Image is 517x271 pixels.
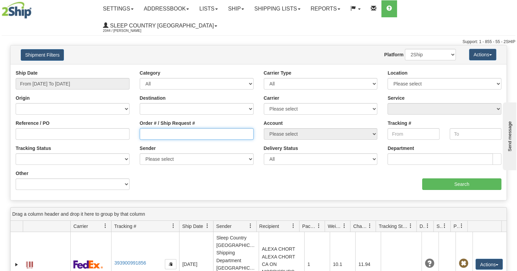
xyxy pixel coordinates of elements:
[249,0,305,17] a: Shipping lists
[387,128,439,140] input: From
[387,145,414,152] label: Department
[16,145,51,152] label: Tracking Status
[98,17,222,34] a: Sleep Country [GEOGRAPHIC_DATA] 2044 / [PERSON_NAME]
[405,220,416,232] a: Tracking Status filter column settings
[379,223,408,230] span: Tracking Status
[264,120,283,127] label: Account
[501,101,516,170] iframe: chat widget
[419,223,425,230] span: Delivery Status
[264,70,291,76] label: Carrier Type
[364,220,376,232] a: Charge filter column settings
[140,95,166,101] label: Destination
[264,95,279,101] label: Carrier
[182,223,203,230] span: Ship Date
[16,95,30,101] label: Origin
[422,178,501,190] input: Search
[353,223,367,230] span: Charge
[223,0,249,17] a: Ship
[384,51,403,58] label: Platform
[387,70,407,76] label: Location
[425,259,434,268] span: Unknown
[2,39,515,45] div: Support: 1 - 855 - 55 - 2SHIP
[13,261,20,268] a: Expand
[139,0,194,17] a: Addressbook
[26,258,33,269] a: Label
[450,128,501,140] input: To
[339,220,350,232] a: Weight filter column settings
[168,220,179,232] a: Tracking # filter column settings
[202,220,213,232] a: Ship Date filter column settings
[16,70,38,76] label: Ship Date
[259,223,279,230] span: Recipient
[328,223,342,230] span: Weight
[5,6,63,11] div: Send message
[16,170,28,177] label: Other
[453,223,459,230] span: Pickup Status
[194,0,223,17] a: Lists
[469,49,496,60] button: Actions
[245,220,256,232] a: Sender filter column settings
[73,223,88,230] span: Carrier
[264,145,298,152] label: Delivery Status
[21,49,64,61] button: Shipment Filters
[114,223,136,230] span: Tracking #
[140,70,160,76] label: Category
[100,220,111,232] a: Carrier filter column settings
[387,120,411,127] label: Tracking #
[2,2,32,19] img: logo2044.jpg
[302,223,316,230] span: Packages
[140,145,156,152] label: Sender
[216,223,231,230] span: Sender
[16,120,50,127] label: Reference / PO
[140,120,195,127] label: Order # / Ship Request #
[422,220,433,232] a: Delivery Status filter column settings
[114,260,146,266] a: 393900991856
[436,223,442,230] span: Shipment Issues
[387,95,404,101] label: Service
[439,220,450,232] a: Shipment Issues filter column settings
[73,260,103,269] img: 2 - FedEx Express®
[11,208,506,221] div: grid grouping header
[459,259,468,268] span: Pickup Not Assigned
[306,0,345,17] a: Reports
[98,0,139,17] a: Settings
[108,23,214,28] span: Sleep Country [GEOGRAPHIC_DATA]
[313,220,325,232] a: Packages filter column settings
[288,220,299,232] a: Recipient filter column settings
[165,259,176,269] button: Copy to clipboard
[476,259,503,270] button: Actions
[103,27,154,34] span: 2044 / [PERSON_NAME]
[456,220,467,232] a: Pickup Status filter column settings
